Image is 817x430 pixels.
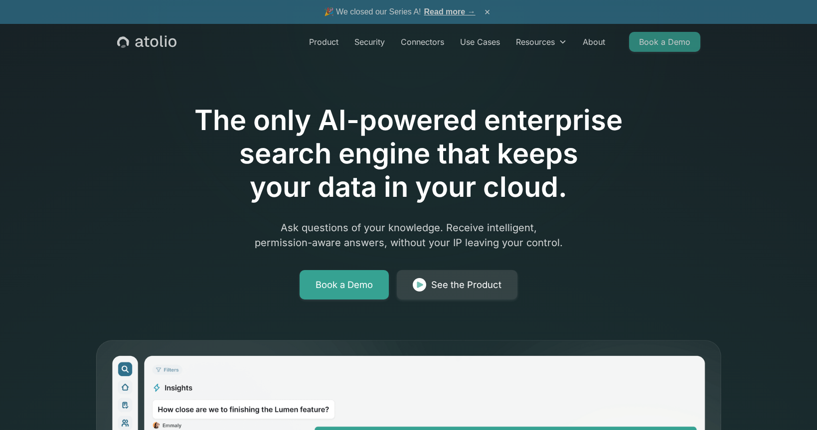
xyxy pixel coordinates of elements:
a: About [575,32,613,52]
p: Ask questions of your knowledge. Receive intelligent, permission-aware answers, without your IP l... [217,220,600,250]
div: Resources [516,36,555,48]
a: home [117,35,176,48]
a: Security [346,32,393,52]
span: 🎉 We closed our Series A! [324,6,476,18]
a: See the Product [397,270,517,300]
div: Resources [508,32,575,52]
h1: The only AI-powered enterprise search engine that keeps your data in your cloud. [154,104,664,204]
a: Read more → [424,7,476,16]
a: Connectors [393,32,452,52]
div: See the Product [431,278,501,292]
a: Use Cases [452,32,508,52]
button: × [482,6,493,17]
a: Book a Demo [300,270,389,300]
a: Product [301,32,346,52]
a: Book a Demo [629,32,700,52]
